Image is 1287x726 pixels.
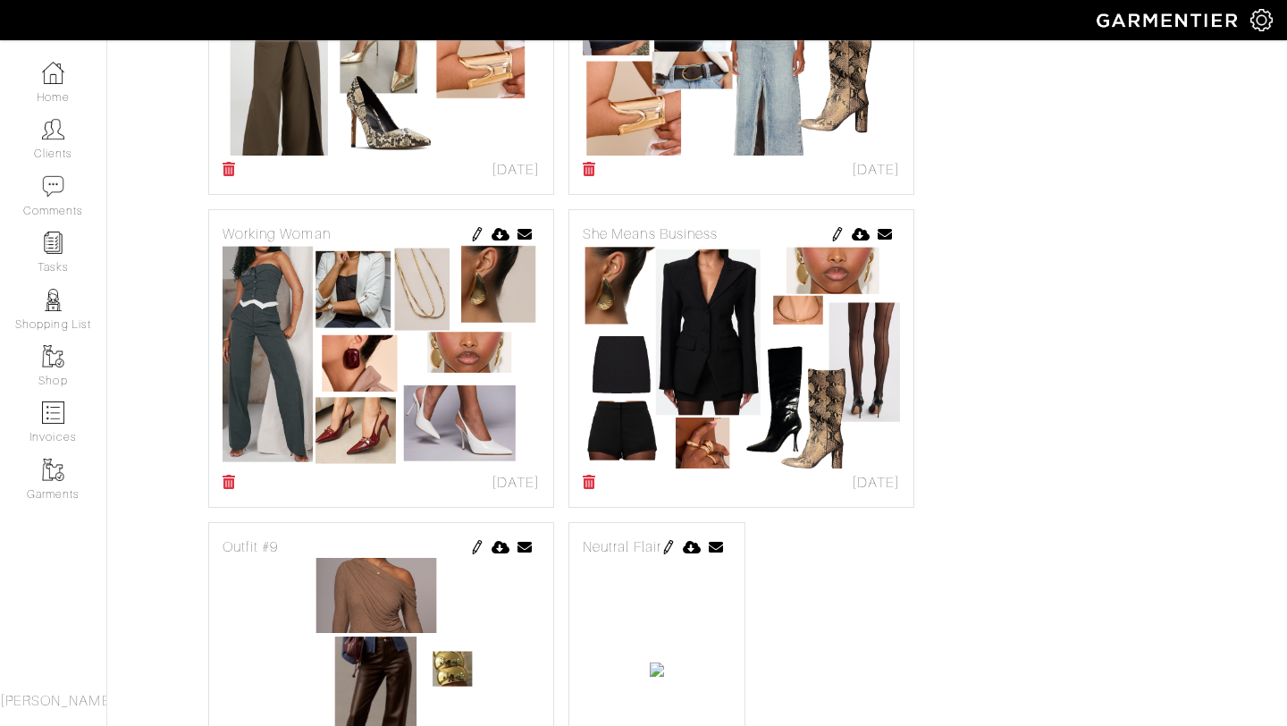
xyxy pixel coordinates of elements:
[1088,4,1250,36] img: garmentier-logo-header-white-b43fb05a5012e4ada735d5af1a66efaba907eab6374d6393d1fbf88cb4ef424d.png
[42,62,64,84] img: dashboard-icon-dbcd8f5a0b271acd01030246c82b418ddd0df26cd7fceb0bd07c9910d44c42f6.png
[223,536,540,558] div: Outfit #9
[42,345,64,367] img: garments-icon-b7da505a4dc4fd61783c78ac3ca0ef83fa9d6f193b1c9dc38574b1d14d53ca28.png
[583,224,900,245] div: She Means Business
[42,401,64,424] img: orders-icon-0abe47150d42831381b5fb84f609e132dff9fe21cb692f30cb5eec754e2cba89.png
[470,540,484,554] img: pen-cf24a1663064a2ec1b9c1bd2387e9de7a2fa800b781884d57f21acf72779bad2.png
[42,175,64,198] img: comment-icon-a0a6a9ef722e966f86d9cbdc48e553b5cf19dbc54f86b18d962a5391bc8f6eb6.png
[470,227,484,241] img: pen-cf24a1663064a2ec1b9c1bd2387e9de7a2fa800b781884d57f21acf72779bad2.png
[492,472,540,494] span: [DATE]
[42,459,64,481] img: garments-icon-b7da505a4dc4fd61783c78ac3ca0ef83fa9d6f193b1c9dc38574b1d14d53ca28.png
[492,159,540,181] span: [DATE]
[42,232,64,254] img: reminder-icon-8004d30b9f0a5d33ae49ab947aed9ed385cf756f9e5892f1edd6e32f2345188e.png
[1250,9,1273,31] img: gear-icon-white-bd11855cb880d31180b6d7d6211b90ccbf57a29d726f0c71d8c61bd08dd39cc2.png
[583,536,731,558] div: Neutral Flair
[583,245,900,469] img: 1756167315.png
[830,227,845,241] img: pen-cf24a1663064a2ec1b9c1bd2387e9de7a2fa800b781884d57f21acf72779bad2.png
[852,159,900,181] span: [DATE]
[223,245,540,469] img: 1755796414.png
[42,118,64,140] img: clients-icon-6bae9207a08558b7cb47a8932f037763ab4055f8c8b6bfacd5dc20c3e0201464.png
[661,540,676,554] img: pen-cf24a1663064a2ec1b9c1bd2387e9de7a2fa800b781884d57f21acf72779bad2.png
[223,224,540,245] div: Working Woman
[42,289,64,311] img: stylists-icon-eb353228a002819b7ec25b43dbf5f0378dd9e0616d9560372ff212230b889e62.png
[852,472,900,494] span: [DATE]
[650,663,664,677] img: 1756189336.png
